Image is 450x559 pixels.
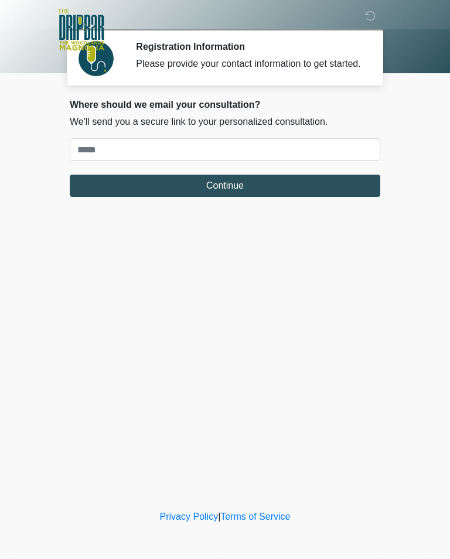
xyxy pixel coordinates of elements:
a: | [218,512,220,521]
img: The DripBar - Magnolia Logo [58,9,104,52]
a: Privacy Policy [160,512,219,521]
p: We'll send you a secure link to your personalized consultation. [70,115,380,129]
button: Continue [70,175,380,197]
div: Please provide your contact information to get started. [136,57,363,71]
a: Terms of Service [220,512,290,521]
h2: Where should we email your consultation? [70,99,380,110]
